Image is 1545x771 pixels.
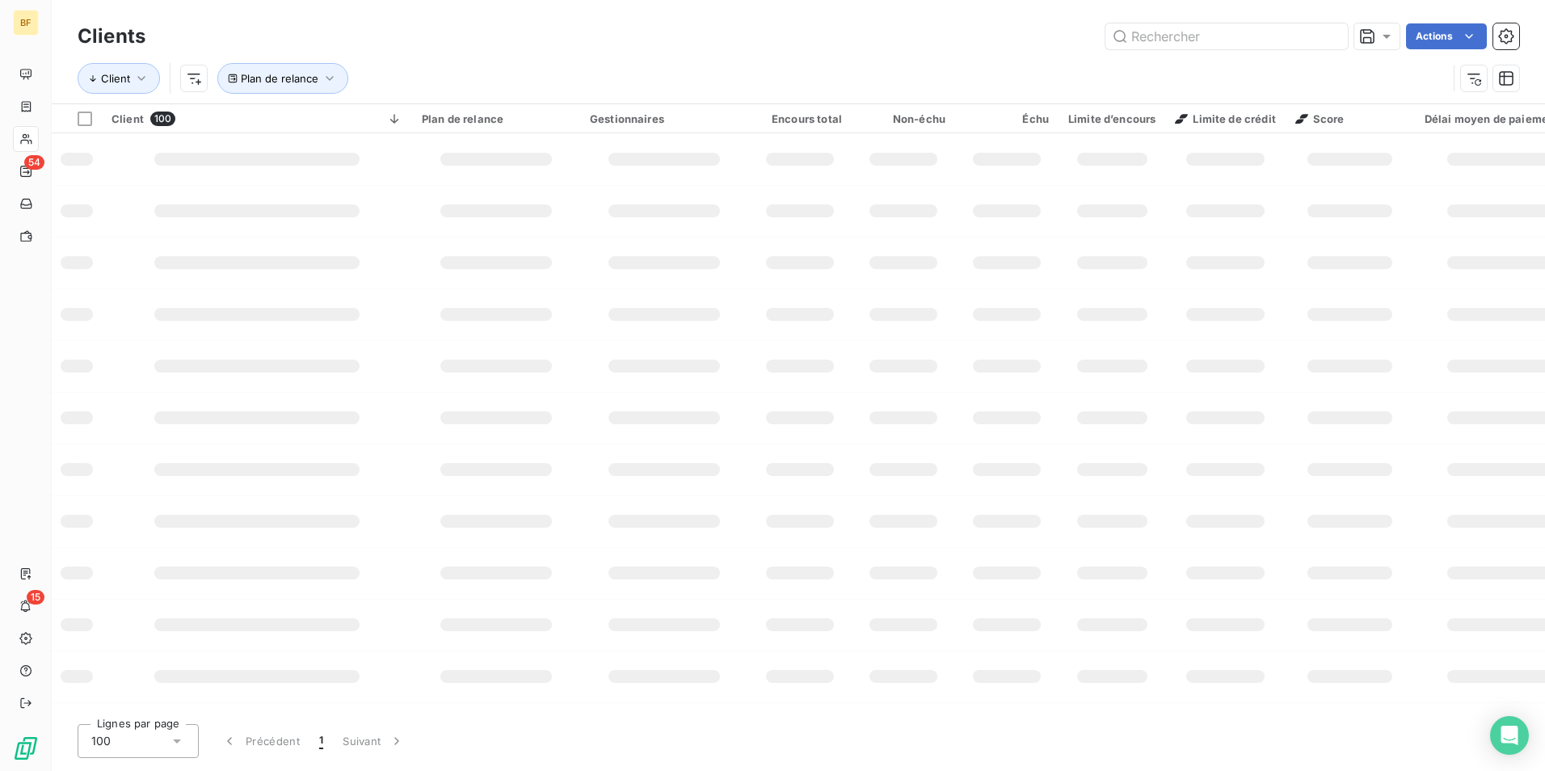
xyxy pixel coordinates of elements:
div: Gestionnaires [590,112,739,125]
span: 1 [319,733,323,749]
button: Actions [1406,23,1487,49]
div: Open Intercom Messenger [1490,716,1529,755]
button: Suivant [333,724,415,758]
span: 100 [150,112,175,126]
span: Limite de crédit [1175,112,1275,125]
span: Score [1295,112,1345,125]
div: Échu [965,112,1049,125]
span: 15 [27,590,44,605]
span: Plan de relance [241,72,318,85]
div: BF [13,10,39,36]
div: Encours total [758,112,842,125]
button: Précédent [212,724,309,758]
div: Limite d’encours [1068,112,1156,125]
span: 54 [24,155,44,170]
img: Logo LeanPay [13,735,39,761]
input: Rechercher [1105,23,1348,49]
h3: Clients [78,22,145,51]
span: Client [112,112,144,125]
span: Client [101,72,130,85]
button: Client [78,63,160,94]
span: 100 [91,733,111,749]
div: Plan de relance [422,112,570,125]
button: 1 [309,724,333,758]
div: Non-échu [861,112,945,125]
button: Plan de relance [217,63,348,94]
a: 54 [13,158,38,184]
